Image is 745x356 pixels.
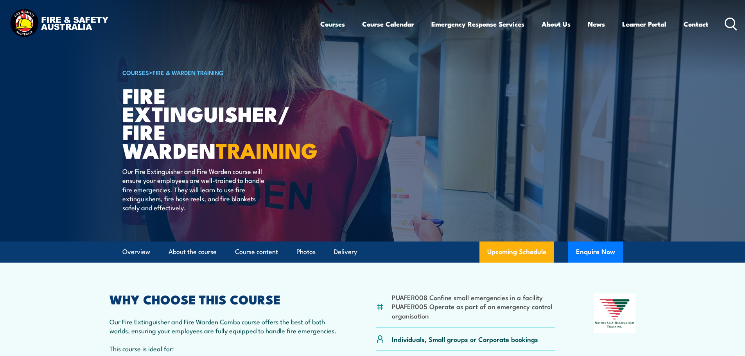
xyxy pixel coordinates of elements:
[542,14,571,34] a: About Us
[362,14,414,34] a: Course Calendar
[122,242,150,262] a: Overview
[110,344,338,353] p: This course is ideal for:
[392,302,556,320] li: PUAFER005 Operate as part of an emergency control organisation
[392,335,538,343] p: Individuals, Small groups or Corporate bookings
[122,68,316,77] h6: >
[153,68,224,77] a: Fire & Warden Training
[479,242,554,263] a: Upcoming Schedule
[392,293,556,302] li: PUAFER008 Confine small emergencies in a facility
[216,133,318,166] strong: TRAINING
[110,317,338,335] p: Our Fire Extinguisher and Fire Warden Combo course offers the best of both worlds, ensuring your ...
[122,68,149,77] a: COURSES
[588,14,605,34] a: News
[169,242,217,262] a: About the course
[296,242,316,262] a: Photos
[568,242,623,263] button: Enquire Now
[684,14,708,34] a: Contact
[622,14,666,34] a: Learner Portal
[122,86,316,159] h1: Fire Extinguisher/ Fire Warden
[594,293,636,333] img: Nationally Recognised Training logo.
[110,293,338,304] h2: WHY CHOOSE THIS COURSE
[431,14,524,34] a: Emergency Response Services
[320,14,345,34] a: Courses
[334,242,357,262] a: Delivery
[235,242,278,262] a: Course content
[122,166,265,212] p: Our Fire Extinguisher and Fire Warden course will ensure your employees are well-trained to handl...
